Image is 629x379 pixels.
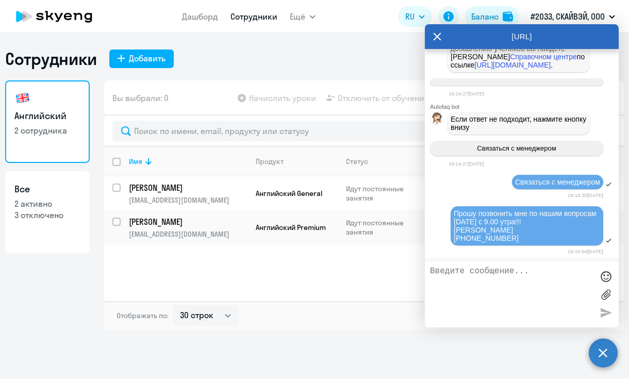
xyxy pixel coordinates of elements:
[430,141,603,156] button: Связаться с менеджером
[14,183,80,196] h3: Все
[346,218,417,237] p: Идут постоянные занятия
[598,287,614,302] label: Лимит 10 файлов
[515,178,600,186] span: Связаться с менеджером
[117,311,169,320] span: Отображать по:
[230,11,277,22] a: Сотрудники
[431,112,443,127] img: bot avatar
[109,50,174,68] button: Добавить
[14,125,80,136] p: 2 сотрудника
[256,157,337,166] div: Продукт
[449,161,484,167] time: 18:14:27[DATE]
[129,182,245,193] p: [PERSON_NAME]
[129,52,165,64] div: Добавить
[129,157,247,166] div: Имя
[454,209,599,242] span: Прошу позвонить мне по нашим вопросам [DATE] с 9.00 утра!!! [PERSON_NAME] [PHONE_NUMBER]
[531,10,605,23] p: #2033, СКАЙВЭЙ, ООО
[568,249,603,254] time: 18:15:04[DATE]
[112,121,616,141] input: Поиск по имени, email, продукту или статусу
[5,80,90,163] a: Английский2 сотрудника
[129,216,245,227] p: [PERSON_NAME]
[129,229,247,239] p: [EMAIL_ADDRESS][DOMAIN_NAME]
[112,92,169,104] span: Вы выбрали: 0
[14,109,80,123] h3: Английский
[417,210,513,244] td: B1 - Intermediate
[346,157,368,166] div: Статус
[568,192,603,198] time: 18:14:30[DATE]
[451,115,588,131] span: Если ответ не подходит, нажмите кнопку внизу
[346,184,417,203] p: Идут постоянные занятия
[14,209,80,221] p: 3 отключено
[182,11,218,22] a: Дашборд
[256,189,322,198] span: Английский General
[290,6,316,27] button: Ещё
[405,10,415,23] span: RU
[5,48,97,69] h1: Сотрудники
[430,104,619,110] div: Autofaq bot
[5,171,90,254] a: Все2 активно3 отключено
[14,90,31,106] img: english
[256,223,326,232] span: Английский Premium
[129,195,247,205] p: [EMAIL_ADDRESS][DOMAIN_NAME]
[346,157,417,166] div: Статус
[503,11,513,22] img: balance
[129,182,247,193] a: [PERSON_NAME]
[510,53,577,61] a: Справочном центре
[474,61,551,69] a: [URL][DOMAIN_NAME]
[417,176,513,210] td: B2 - Upper-Intermediate
[14,198,80,209] p: 2 активно
[465,6,519,27] button: Балансbalance
[129,157,142,166] div: Имя
[256,157,284,166] div: Продукт
[398,6,432,27] button: RU
[525,4,620,29] button: #2033, СКАЙВЭЙ, ООО
[290,10,305,23] span: Ещё
[449,91,484,96] time: 18:14:27[DATE]
[477,144,556,152] span: Связаться с менеджером
[471,10,499,23] div: Баланс
[129,216,247,227] a: [PERSON_NAME]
